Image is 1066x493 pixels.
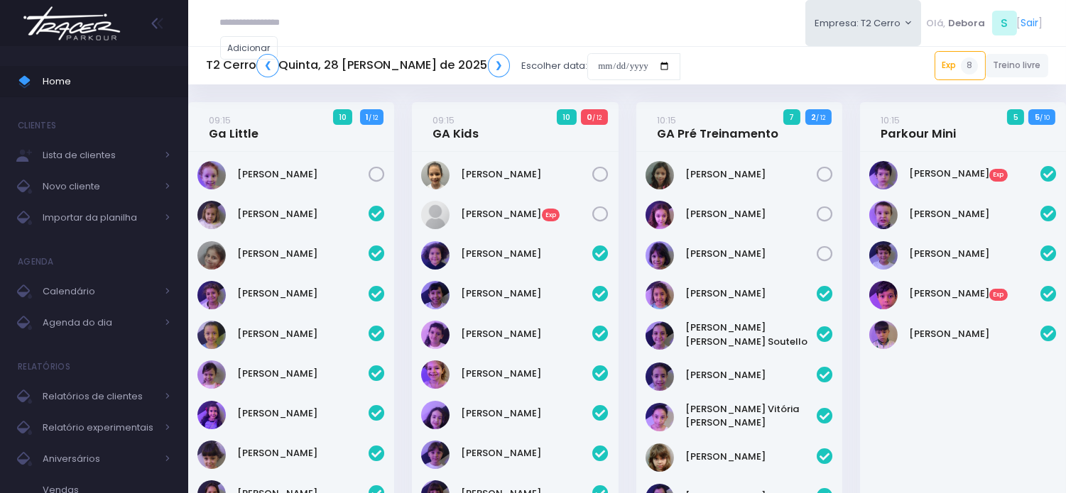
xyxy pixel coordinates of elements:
a: ❯ [488,54,511,77]
small: 09:15 [433,113,455,127]
img: Julia de Campos Munhoz [646,161,674,189]
img: Maya Viana [421,161,450,189]
a: [PERSON_NAME] Vitória [PERSON_NAME] [685,402,817,430]
img: Isabel Amado [197,281,226,309]
a: [PERSON_NAME] [237,167,369,182]
a: 09:15GA Kids [433,113,479,141]
a: [PERSON_NAME] [685,207,817,221]
a: [PERSON_NAME] [237,367,369,381]
h4: Relatórios [18,353,70,381]
span: Olá, [927,16,946,31]
strong: 0 [587,111,592,123]
small: / 12 [369,113,378,122]
a: [PERSON_NAME]Exp [909,287,1040,301]
h5: T2 Cerro Quinta, 28 [PERSON_NAME] de 2025 [206,54,510,77]
img: Malu Bernardes [646,241,674,270]
a: Exp8 [935,51,986,79]
a: [PERSON_NAME] [237,207,369,221]
img: Theo Cabral [869,321,898,349]
span: Relatórios de clientes [43,387,156,406]
small: 10:15 [657,113,676,127]
a: [PERSON_NAME] [462,327,593,341]
img: Julia Merlino Donadell [197,360,226,389]
img: Heloísa Amado [197,241,226,270]
a: Treino livre [986,54,1049,77]
img: Manuela Santos [197,401,226,429]
span: Importar da planilha [43,209,156,227]
img: Francisco Nassar [869,161,898,189]
a: [PERSON_NAME] [237,247,369,261]
span: 7 [783,109,800,125]
h4: Clientes [18,111,56,140]
div: [ ] [921,7,1048,39]
span: Exp [542,209,560,221]
small: / 12 [592,113,602,122]
strong: 1 [366,111,369,123]
a: [PERSON_NAME] [237,287,369,301]
img: chloé torres barreto barbosa [421,201,450,229]
small: 09:15 [209,113,231,127]
a: [PERSON_NAME]Exp [909,167,1040,181]
a: [PERSON_NAME] [685,287,817,301]
a: [PERSON_NAME] [685,167,817,182]
span: Exp [989,169,1008,182]
img: Alice Oliveira Castro [646,281,674,309]
strong: 5 [1035,111,1040,123]
a: [PERSON_NAME] [237,446,369,460]
strong: 2 [811,111,816,123]
a: 10:15Parkour Mini [881,113,956,141]
img: Isabela de Brito Moffa [421,401,450,429]
img: Otto Guimarães Krön [869,241,898,270]
a: 09:15Ga Little [209,113,259,141]
span: Calendário [43,282,156,301]
a: [PERSON_NAME] [462,287,593,301]
span: S [992,11,1017,35]
img: Ana Helena Soutello [646,321,674,350]
img: Antonieta Bonna Gobo N Silva [197,161,226,189]
h4: Agenda [18,248,54,276]
small: 10:15 [881,113,900,127]
span: Home [43,72,170,91]
a: [PERSON_NAME] [237,327,369,341]
a: [PERSON_NAME] [462,167,593,182]
img: Maria Clara Frateschi [421,441,450,469]
span: Relatório experimentais [43,419,156,437]
a: [PERSON_NAME]Exp [462,207,593,221]
a: Adicionar [220,36,278,60]
img: Ana Beatriz Xavier Roque [421,241,450,270]
span: 8 [961,57,978,74]
a: Sair [1021,16,1039,31]
img: Luisa Tomchinsky Montezano [646,201,674,229]
img: Clara Guimaraes Kron [421,321,450,349]
span: Debora [948,16,985,31]
img: Gabriela Libardi Galesi Bernardo [421,360,450,389]
a: [PERSON_NAME] [909,207,1040,221]
a: [PERSON_NAME] [685,368,817,382]
a: 10:15GA Pré Treinamento [657,113,778,141]
img: Isabel Silveira Chulam [197,321,226,349]
a: [PERSON_NAME] [462,367,593,381]
a: [PERSON_NAME] [685,450,817,464]
a: [PERSON_NAME] [PERSON_NAME] Soutello [685,321,817,348]
span: Lista de clientes [43,146,156,165]
div: Escolher data: [206,50,680,82]
span: 10 [333,109,353,125]
a: [PERSON_NAME] [909,247,1040,261]
span: 5 [1007,109,1024,125]
span: 10 [557,109,577,125]
img: Guilherme Soares Naressi [869,201,898,229]
a: [PERSON_NAME] [909,327,1040,341]
img: Samuel Bigaton [869,281,898,309]
a: [PERSON_NAME] [462,406,593,421]
img: Nina Carletto Barbosa [646,443,674,472]
a: [PERSON_NAME] [685,247,817,261]
a: [PERSON_NAME] [237,406,369,421]
span: Exp [989,289,1008,301]
span: Agenda do dia [43,314,156,332]
a: [PERSON_NAME] [462,247,593,261]
img: Maria Vitória Silva Moura [646,403,674,431]
a: [PERSON_NAME] [462,446,593,460]
img: Maria Ribeiro Martins [197,441,226,469]
small: / 10 [1040,113,1050,122]
img: Luzia Rolfini Fernandes [646,362,674,391]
